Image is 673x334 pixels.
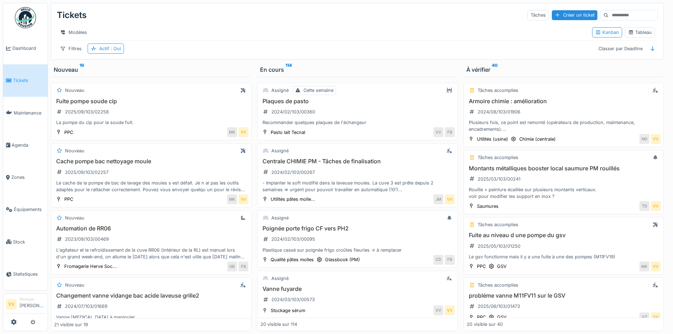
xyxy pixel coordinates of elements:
[65,147,84,154] div: Nouveau
[433,194,443,204] div: JM
[433,255,443,265] div: CD
[271,215,289,221] div: Assigné
[227,262,237,271] div: GB
[271,147,289,154] div: Assigné
[64,196,73,203] div: PPC
[260,286,455,292] h3: Vanne fuyarde
[3,258,48,290] a: Statistiques
[478,109,520,115] div: 2024/08/103/01906
[3,161,48,193] a: Zones
[651,201,661,211] div: VV
[11,174,45,181] span: Zones
[54,225,248,232] h3: Automation de RR06
[19,297,45,302] div: Manager
[519,136,556,142] div: Chimie (centrale)
[651,262,661,271] div: VV
[595,43,646,54] div: Classer par Deadline
[65,303,107,310] div: 2024/07/103/01669
[271,236,315,242] div: 2024/02/103/00095
[15,7,36,28] img: Badge_color-CXgf-gQk.svg
[3,64,48,96] a: Tickets
[238,127,248,137] div: VV
[527,10,549,20] div: Tâches
[227,194,237,204] div: MK
[467,98,661,105] h3: Armoire chimie : amélioration
[433,305,443,315] div: VV
[628,29,652,36] div: Tableau
[271,87,289,94] div: Assigné
[467,253,661,260] div: Le gsv fonctionne mais il y a une fuite à une des pompes (M11FV19)
[6,297,45,314] a: VV Manager[PERSON_NAME]
[467,165,661,172] h3: Montants métalliques booster local saumure PM rouillés
[14,206,45,213] span: Équipements
[478,303,520,310] div: 2025/06/103/01473
[639,312,649,322] div: VZ
[3,32,48,64] a: Dashboard
[54,180,248,193] div: Le cache de la pompe de bac de lavage des moules s est défait. Je n ai pas les outils adaptés pou...
[65,236,109,242] div: 2023/09/103/00469
[65,282,84,288] div: Nouveau
[651,312,661,322] div: VV
[54,119,248,126] div: La pompe du cip pour la soude fuit.
[271,275,289,282] div: Assigné
[477,203,498,210] div: Saumures
[109,46,121,51] span: : Oui
[54,98,248,105] h3: Fuite pompe soude cip
[497,314,507,321] div: GSV
[478,87,518,94] div: Tâches accomplies
[478,282,518,288] div: Tâches accomplies
[271,296,315,303] div: 2024/03/103/00573
[57,27,90,37] div: Modèles
[3,226,48,258] a: Stock
[478,221,518,228] div: Tâches accomplies
[639,201,649,211] div: TD
[3,97,48,129] a: Maintenance
[19,297,45,312] li: [PERSON_NAME]
[57,6,87,24] div: Tickets
[260,119,455,126] div: Recommander quelques plaques de l'échangeur
[65,215,84,221] div: Nouveau
[54,292,248,299] h3: Changement vanne vidange bac acide laveuse grille2
[639,134,649,144] div: NG
[65,87,84,94] div: Nouveau
[54,65,249,74] div: Nouveau
[260,98,455,105] h3: Plaques de pasto
[12,45,45,52] span: Dashboard
[466,65,661,74] div: À vérifier
[3,129,48,161] a: Agenda
[271,307,305,314] div: Stockage sérum
[260,180,455,193] div: - Implanter le soft modifié dans la laveuse moules. La cuve 3 est prête depuis 2 semaines => urge...
[260,247,455,253] div: Plastique cassé sur poignée frigo croûtes fleuries -> à remplacer
[271,109,315,115] div: 2024/02/103/00360
[271,196,315,203] div: Utilités pâtes molle...
[99,45,121,52] div: Actif
[260,225,455,232] h3: Poignée porte frigo CF vers PH2
[325,256,360,263] div: Glassbook (PM)
[54,321,88,328] div: 21 visible sur 19
[478,243,520,250] div: 2025/05/103/01250
[3,193,48,225] a: Équipements
[467,119,661,133] div: Plusieurs fois, ce point est remonté (opérateurs de production, maintenance, encadrements). Le bu...
[285,65,292,74] sup: 114
[54,158,248,165] h3: Cache pompe bac nettoyage moule
[260,158,455,165] h3: Centrale CHIMIE PM - Tâches de finalisation
[271,169,315,176] div: 2024/02/103/00267
[13,271,45,277] span: Statistiques
[65,109,109,115] div: 2025/09/103/02258
[445,255,455,265] div: FB
[57,43,85,54] div: Filtres
[497,263,507,270] div: GSV
[54,314,248,321] div: Vanne [MEDICAL_DATA] à manipuler
[227,127,237,137] div: MK
[467,292,661,299] h3: problème vanne M11FV11 sur le GSV
[477,263,486,270] div: PPC
[13,239,45,245] span: Stock
[467,186,661,200] div: Rouille + peinture écaillée sur plusieurs montants verticaux. voir pour modifier les support en i...
[260,65,455,74] div: En cours
[79,65,84,74] sup: 19
[13,77,45,84] span: Tickets
[639,262,649,271] div: MK
[271,129,305,136] div: Pasto lait Tecnal
[552,10,597,20] div: Créer un ticket
[651,134,661,144] div: VV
